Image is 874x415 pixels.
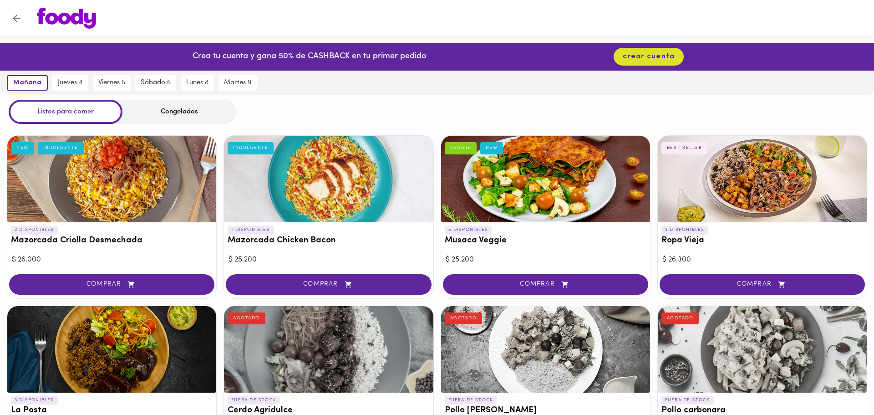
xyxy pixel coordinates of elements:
[186,79,208,87] span: lunes 8
[135,75,176,91] button: sábado 6
[662,255,862,265] div: $ 26.300
[58,79,83,87] span: jueves 4
[7,136,216,222] div: Mazorcada Criolla Desmechada
[93,75,131,91] button: viernes 5
[7,75,48,91] button: mañana
[9,274,214,295] button: COMPRAR
[480,142,503,154] div: NEW
[38,142,84,154] div: INDULGENTE
[11,226,58,234] p: 2 DISPONIBLES
[11,142,34,154] div: NEW
[228,142,274,154] div: INDULGENTE
[218,75,257,91] button: martes 9
[660,274,865,295] button: COMPRAR
[445,236,646,246] h3: Musaca Veggie
[226,274,431,295] button: COMPRAR
[661,313,699,324] div: AGOTADO
[228,236,429,246] h3: Mazorcada Chicken Bacon
[446,255,645,265] div: $ 25.200
[228,313,265,324] div: AGOTADO
[11,396,58,405] p: 3 DISPONIBLES
[441,306,650,393] div: Pollo Tikka Massala
[661,396,714,405] p: FUERA DE STOCK
[661,226,708,234] p: 2 DISPONIBLES
[445,142,477,154] div: VEGGIE
[122,100,236,124] div: Congelados
[443,274,648,295] button: COMPRAR
[445,226,492,234] p: 5 DISPONIBLES
[12,255,212,265] div: $ 26.000
[52,75,88,91] button: jueves 4
[11,236,213,246] h3: Mazorcada Criolla Desmechada
[229,255,428,265] div: $ 25.200
[671,281,854,288] span: COMPRAR
[13,79,41,87] span: mañana
[5,7,28,30] button: Volver
[181,75,214,91] button: lunes 8
[445,313,483,324] div: AGOTADO
[237,281,420,288] span: COMPRAR
[445,396,497,405] p: FUERA DE STOCK
[454,281,637,288] span: COMPRAR
[141,79,171,87] span: sábado 6
[658,306,867,393] div: Pollo carbonara
[224,306,433,393] div: Cerdo Agridulce
[224,79,251,87] span: martes 9
[228,396,280,405] p: FUERA DE STOCK
[9,100,122,124] div: Listos para comer
[193,51,426,63] p: Crea tu cuenta y gana 50% de CASHBACK en tu primer pedido
[658,136,867,222] div: Ropa Vieja
[623,52,675,61] span: crear cuenta
[20,281,203,288] span: COMPRAR
[614,48,684,66] button: crear cuenta
[821,362,865,406] iframe: Messagebird Livechat Widget
[228,226,274,234] p: 1 DISPONIBLES
[224,136,433,222] div: Mazorcada Chicken Bacon
[661,236,863,246] h3: Ropa Vieja
[661,142,708,154] div: BEST SELLER
[441,136,650,222] div: Musaca Veggie
[37,8,96,29] img: logo.png
[98,79,125,87] span: viernes 5
[7,306,216,393] div: La Posta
